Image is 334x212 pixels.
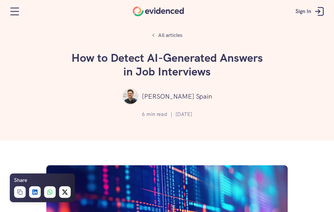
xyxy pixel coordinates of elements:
h1: How to Detect AI-Generated Answers in Job Interviews [69,51,265,78]
a: Home [133,7,184,16]
a: Sign In [291,2,331,21]
p: min read [146,110,167,119]
p: Sign In [296,7,311,16]
img: "" [122,88,139,105]
p: [DATE] [175,110,192,119]
a: All articles [148,29,186,41]
p: 6 [142,110,145,119]
p: [PERSON_NAME] Spain [142,91,212,102]
p: All articles [158,31,182,40]
p: | [171,110,172,119]
h6: Share [14,176,27,185]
